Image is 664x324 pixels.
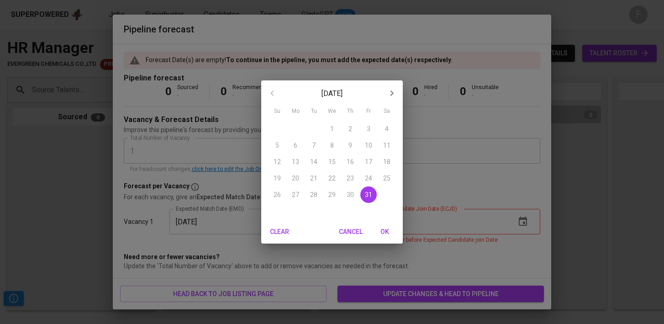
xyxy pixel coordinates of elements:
[265,223,294,240] button: Clear
[374,226,395,238] span: OK
[324,107,340,116] span: We
[269,107,285,116] span: Su
[339,226,363,238] span: Cancel
[379,107,395,116] span: Sa
[370,223,399,240] button: OK
[335,223,366,240] button: Cancel
[283,88,381,99] p: [DATE]
[360,186,377,203] button: 31
[365,190,372,199] p: 31
[360,107,377,116] span: Fr
[269,226,290,238] span: Clear
[342,107,358,116] span: Th
[306,107,322,116] span: Tu
[287,107,304,116] span: Mo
